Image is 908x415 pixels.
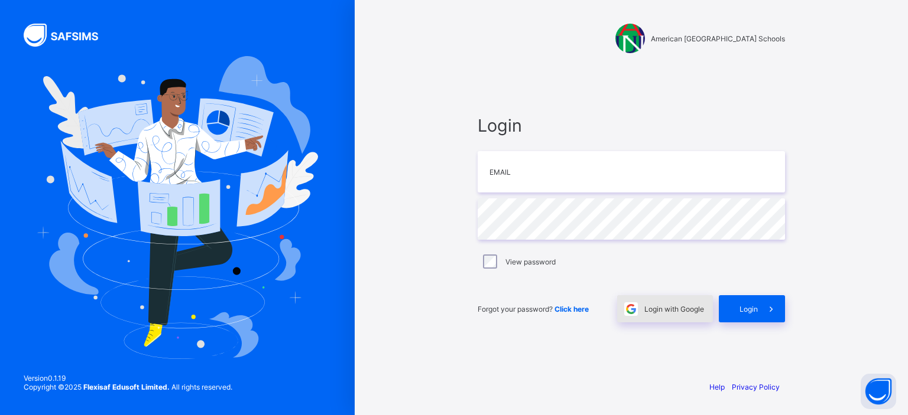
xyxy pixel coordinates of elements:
[83,383,170,391] strong: Flexisaf Edusoft Limited.
[732,383,780,391] a: Privacy Policy
[861,374,896,409] button: Open asap
[37,56,318,358] img: Hero Image
[478,115,785,136] span: Login
[505,257,556,266] label: View password
[24,383,232,391] span: Copyright © 2025 All rights reserved.
[709,383,725,391] a: Help
[554,305,589,313] a: Click here
[24,374,232,383] span: Version 0.1.19
[624,302,638,316] img: google.396cfc9801f0270233282035f929180a.svg
[651,34,785,43] span: American [GEOGRAPHIC_DATA] Schools
[644,305,704,313] span: Login with Google
[24,24,112,47] img: SAFSIMS Logo
[478,305,589,313] span: Forgot your password?
[740,305,758,313] span: Login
